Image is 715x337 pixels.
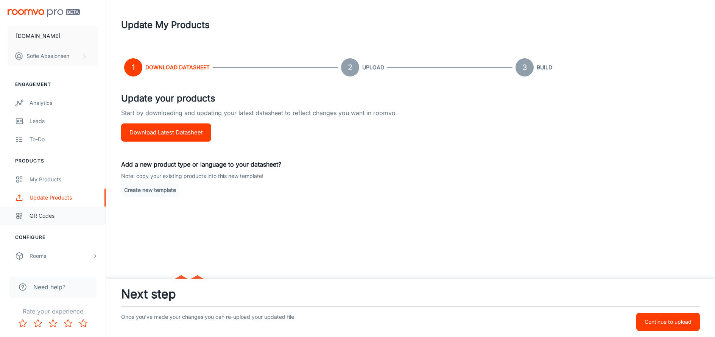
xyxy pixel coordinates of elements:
div: QR Codes [30,212,98,220]
button: Rate 5 star [76,316,91,331]
img: Roomvo PRO Beta [8,9,80,17]
p: Continue to upload [645,318,692,326]
button: Rate 1 star [15,316,30,331]
div: Update Products [30,193,98,202]
button: [DOMAIN_NAME] [8,26,98,46]
h3: Next step [121,285,700,303]
p: Note: copy your existing products into this new template! [121,172,700,180]
button: Create new template [121,183,179,197]
button: Download Latest Datasheet [121,123,211,142]
div: To-do [30,135,98,144]
button: Rate 2 star [30,316,45,331]
button: Rate 3 star [45,316,61,331]
p: Once you've made your changes you can re-upload your updated file [121,313,497,331]
div: Analytics [30,99,98,107]
text: 2 [348,63,352,72]
p: Add a new product type or language to your datasheet? [121,160,700,169]
p: Start by downloading and updating your latest datasheet to reflect changes you want in roomvo [121,108,700,123]
h1: Update My Products [121,18,210,32]
text: 1 [132,63,135,72]
h6: Download Datasheet [145,63,210,72]
div: Leads [30,117,98,125]
button: Continue to upload [636,313,700,331]
p: Sofie Absalonsen [26,52,69,60]
button: Rate 4 star [61,316,76,331]
p: Rate your experience [6,307,100,316]
h6: Upload [362,63,384,72]
button: Sofie Absalonsen [8,46,98,66]
h4: Update your products [121,92,700,105]
h6: Build [537,63,552,72]
div: Rooms [30,252,92,260]
div: My Products [30,175,98,184]
span: Need help? [33,282,65,292]
text: 3 [522,63,527,72]
p: [DOMAIN_NAME] [16,32,60,40]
